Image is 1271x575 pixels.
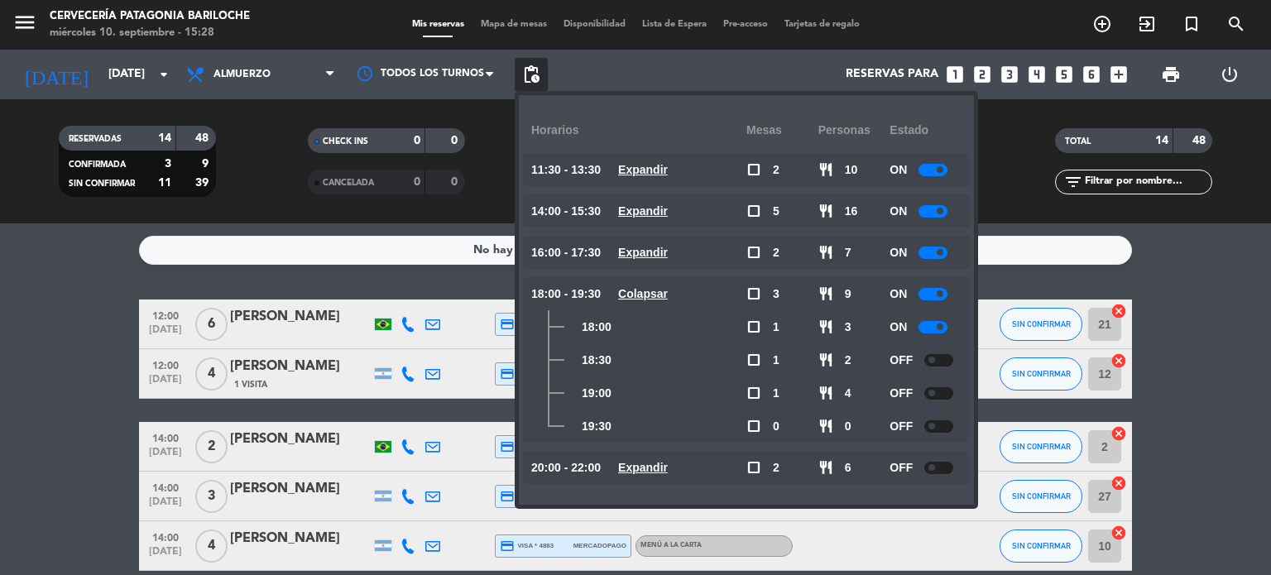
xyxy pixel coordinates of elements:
div: [PERSON_NAME] [230,478,371,500]
span: 4 [195,529,228,563]
span: [DATE] [145,324,186,343]
span: TOTAL [1065,137,1091,146]
span: restaurant [818,386,833,400]
i: credit_card [500,489,515,504]
span: visa * 3750 [500,367,554,381]
span: 14:00 [145,477,186,496]
span: OFF [890,417,913,436]
span: 9 [845,285,851,304]
strong: 48 [1192,135,1209,146]
strong: 0 [451,135,461,146]
span: 18:00 [582,318,612,337]
span: SIN CONFIRMAR [69,180,135,188]
span: 16 [845,202,858,221]
u: Expandir [618,461,668,474]
span: check_box_outline_blank [746,419,761,434]
input: Filtrar por nombre... [1083,173,1211,191]
span: 5 [773,202,779,221]
span: 20:00 - 22:00 [531,458,601,477]
span: check_box_outline_blank [746,204,761,218]
i: credit_card [500,367,515,381]
span: CONFIRMADA [69,161,126,169]
span: 6 [845,458,851,477]
span: 2 [773,458,779,477]
i: looks_6 [1081,64,1102,85]
span: Disponibilidad [555,20,634,29]
span: 1 [773,351,779,370]
span: OFF [890,384,913,403]
span: 4 [195,357,228,391]
i: filter_list [1063,172,1083,192]
u: Expandir [618,246,668,259]
span: 14:00 [145,527,186,546]
strong: 11 [158,177,171,189]
span: 12:00 [145,355,186,374]
span: check_box_outline_blank [746,352,761,367]
span: 18:30 [582,351,612,370]
strong: 14 [1155,135,1168,146]
span: 0 [773,417,779,436]
span: ON [890,318,907,337]
span: ON [890,285,907,304]
span: SIN CONFIRMAR [1012,442,1071,451]
span: 12:00 [145,305,186,324]
div: LOG OUT [1200,50,1259,99]
i: looks_5 [1053,64,1075,85]
span: master * 9249 [500,317,567,332]
span: 2 [195,430,228,463]
u: Expandir [618,163,668,176]
span: restaurant [818,204,833,218]
i: [DATE] [12,56,100,93]
i: menu [12,10,37,35]
span: MENÚ A LA CARTA [640,542,702,549]
span: CANCELADA [323,179,374,187]
span: visa * 4883 [500,539,554,553]
div: No hay notas para este servicio. Haz clic para agregar una [473,241,799,260]
span: [DATE] [145,447,186,466]
i: cancel [1110,475,1127,491]
i: search [1226,14,1246,34]
span: 2 [773,243,779,262]
i: looks_3 [999,64,1020,85]
span: 1 [773,318,779,337]
span: 18:00 - 19:30 [531,285,601,304]
span: Lista de Espera [634,20,715,29]
span: Mapa de mesas [472,20,555,29]
span: 2 [773,161,779,180]
span: 0 [845,417,851,436]
div: Mesas [746,108,818,153]
span: SIN CONFIRMAR [1012,541,1071,550]
span: RESERVADAS [69,135,122,143]
i: cancel [1110,352,1127,369]
span: [DATE] [145,496,186,515]
strong: 39 [195,177,212,189]
span: check_box_outline_blank [746,386,761,400]
i: cancel [1110,303,1127,319]
span: 2 [845,351,851,370]
span: 14:00 [145,428,186,447]
span: [DATE] [145,374,186,393]
span: [DATE] [145,546,186,565]
div: Horarios [531,108,746,153]
span: 6 [195,308,228,341]
span: 1 Visita [234,378,267,391]
span: amex * 1021 [500,489,558,504]
div: miércoles 10. septiembre - 15:28 [50,25,250,41]
span: SIN CONFIRMAR [1012,319,1071,328]
i: credit_card [500,439,515,454]
i: cancel [1110,525,1127,541]
span: ON [890,161,907,180]
strong: 3 [165,158,171,170]
strong: 48 [195,132,212,144]
span: Mis reservas [404,20,472,29]
span: 3 [773,285,779,304]
span: check_box_outline_blank [746,319,761,334]
span: restaurant [818,286,833,301]
span: 1 [773,384,779,403]
span: mercadopago [573,540,626,551]
i: looks_one [944,64,966,85]
span: check_box_outline_blank [746,460,761,475]
strong: 9 [202,158,212,170]
i: credit_card [500,539,515,553]
u: Expandir [618,204,668,218]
